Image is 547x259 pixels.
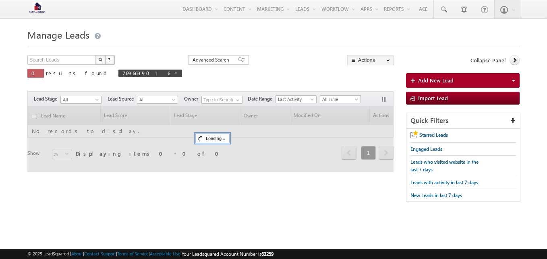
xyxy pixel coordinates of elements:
[71,251,83,256] a: About
[419,132,448,138] span: Starred Leads
[320,96,358,103] span: All Time
[410,179,478,185] span: Leads with activity in last 7 days
[108,56,112,63] span: ?
[410,159,479,173] span: Leads who visited website in the last 7 days
[108,95,137,103] span: Lead Source
[320,95,361,103] a: All Time
[60,96,102,104] a: All
[195,134,230,143] div: Loading...
[201,96,242,104] input: Type to Search
[470,57,506,64] span: Collapse Panel
[184,95,201,103] span: Owner
[261,251,273,257] span: 63259
[232,96,242,104] a: Show All Items
[137,96,178,104] a: All
[182,251,273,257] span: Your Leadsquared Account Number is
[410,146,442,152] span: Engaged Leads
[98,58,102,62] img: Search
[276,95,317,103] a: Last Activity
[418,95,448,101] span: Import Lead
[31,70,40,76] span: 0
[34,95,60,103] span: Lead Stage
[418,77,454,84] span: Add New Lead
[27,2,48,16] img: Custom Logo
[410,192,462,198] span: New Leads in last 7 days
[84,251,116,256] a: Contact Support
[117,251,149,256] a: Terms of Service
[46,70,110,76] span: results found
[150,251,180,256] a: Acceptable Use
[276,96,314,103] span: Last Activity
[27,250,273,258] span: © 2025 LeadSquared | | | | |
[137,96,176,103] span: All
[105,55,115,65] button: ?
[122,70,170,76] span: 7696699016
[248,95,276,103] span: Date Range
[61,96,99,103] span: All
[347,55,394,65] button: Actions
[193,56,232,64] span: Advanced Search
[27,28,89,41] span: Manage Leads
[406,113,520,129] div: Quick Filters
